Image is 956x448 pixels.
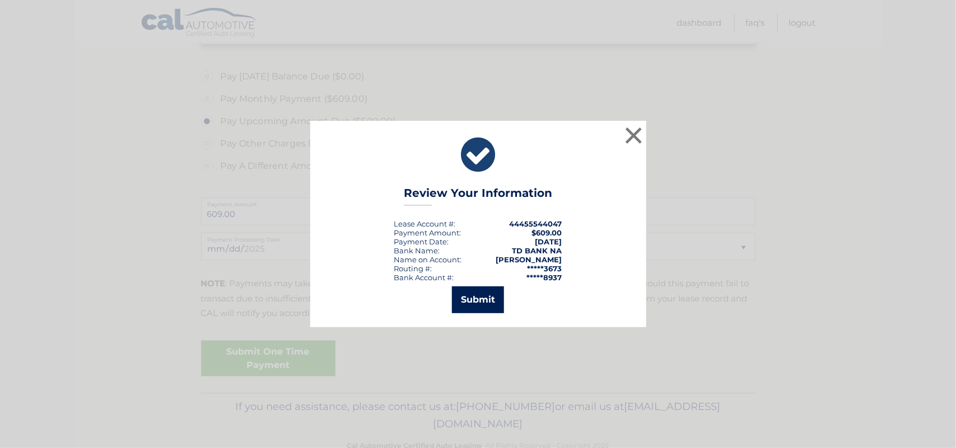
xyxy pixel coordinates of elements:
[510,219,562,228] strong: 44455544047
[496,255,562,264] strong: [PERSON_NAME]
[535,237,562,246] span: [DATE]
[532,228,562,237] span: $609.00
[394,237,449,246] div: :
[394,219,456,228] div: Lease Account #:
[394,237,447,246] span: Payment Date
[394,246,440,255] div: Bank Name:
[394,228,461,237] div: Payment Amount:
[394,273,454,282] div: Bank Account #:
[394,264,432,273] div: Routing #:
[404,186,552,206] h3: Review Your Information
[394,255,462,264] div: Name on Account:
[512,246,562,255] strong: TD BANK NA
[623,124,645,147] button: ×
[452,286,504,313] button: Submit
